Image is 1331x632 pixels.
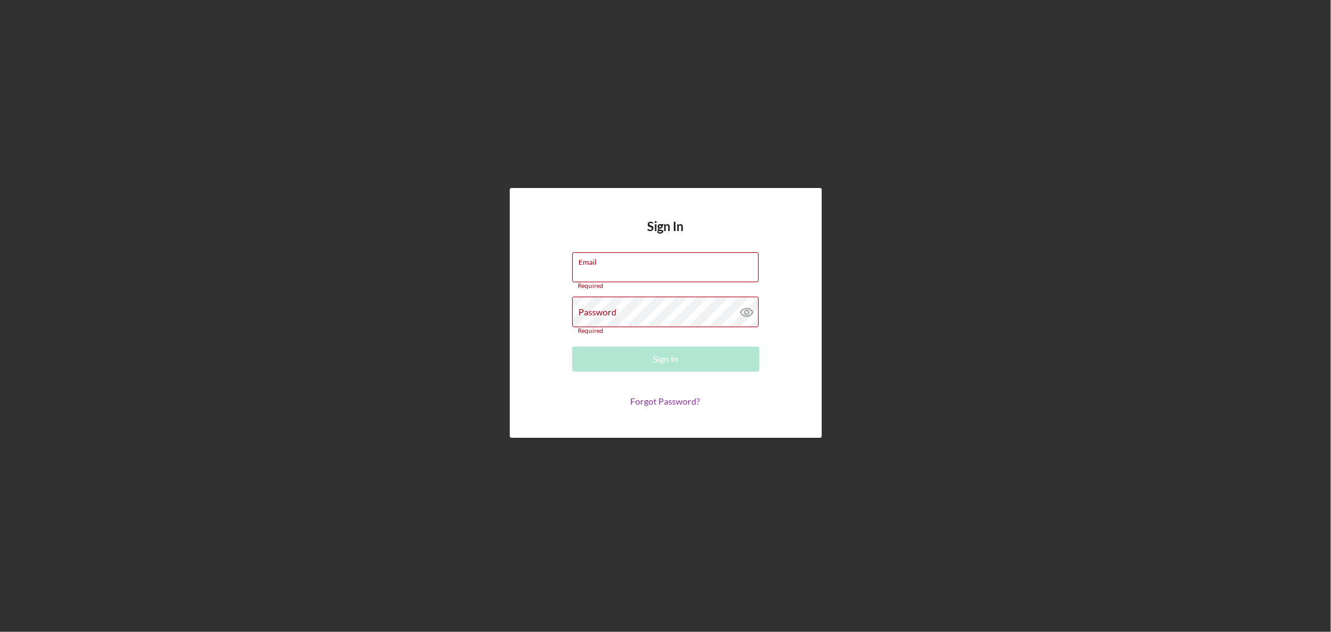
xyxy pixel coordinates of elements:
h4: Sign In [648,219,684,252]
div: Required [572,327,759,335]
label: Email [579,253,759,267]
label: Password [579,307,617,317]
div: Sign In [653,347,678,372]
button: Sign In [572,347,759,372]
a: Forgot Password? [631,396,701,407]
div: Required [572,282,759,290]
